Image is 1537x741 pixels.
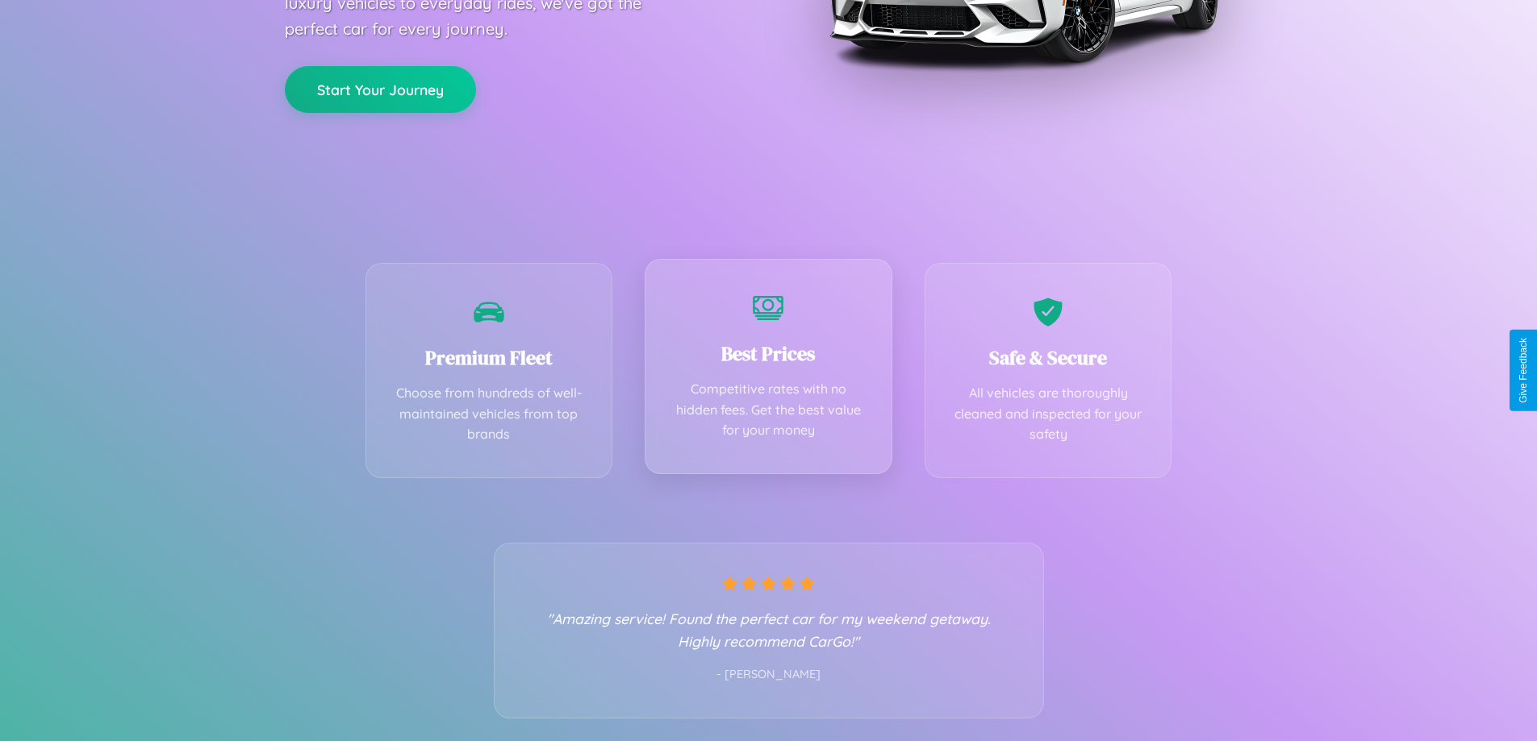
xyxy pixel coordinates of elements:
div: Give Feedback [1518,338,1529,403]
p: Choose from hundreds of well-maintained vehicles from top brands [391,383,588,445]
h3: Safe & Secure [950,344,1147,371]
p: - [PERSON_NAME] [527,664,1011,685]
button: Start Your Journey [285,66,476,113]
p: Competitive rates with no hidden fees. Get the best value for your money [670,379,867,441]
h3: Premium Fleet [391,344,588,371]
h3: Best Prices [670,340,867,367]
p: "Amazing service! Found the perfect car for my weekend getaway. Highly recommend CarGo!" [527,607,1011,652]
p: All vehicles are thoroughly cleaned and inspected for your safety [950,383,1147,445]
